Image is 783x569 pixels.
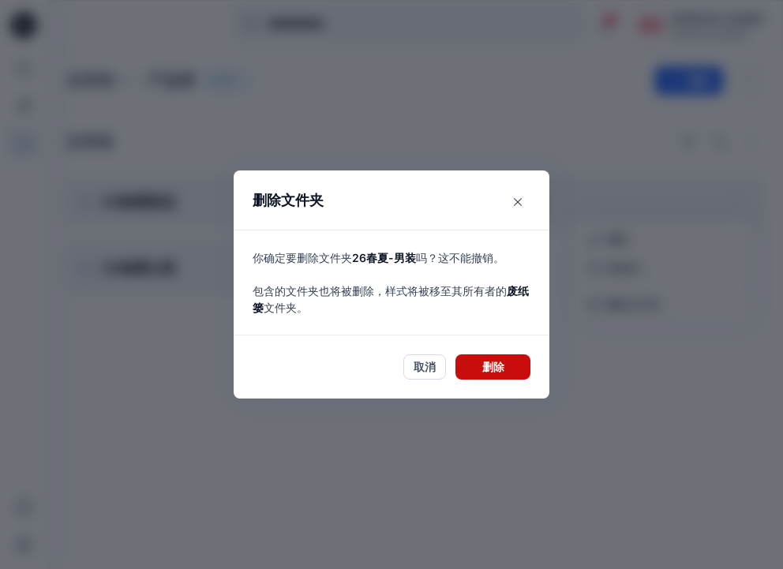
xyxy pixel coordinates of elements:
button: 删除 [455,354,530,380]
p: 你确定要删除文件夹 吗？这不能撤销。 包含的文件夹也将被删除，样式将被移至其所有者的 文件夹。 [253,249,530,316]
button: 关闭 [505,189,530,215]
header: 删除文件夹 [234,170,549,230]
button: 取消 [403,354,446,380]
span: 26春夏-男装 [352,251,416,264]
